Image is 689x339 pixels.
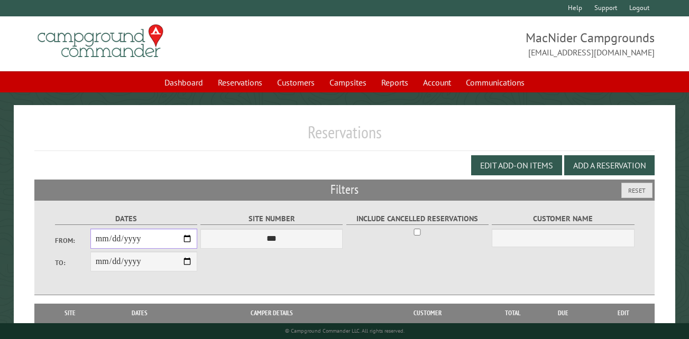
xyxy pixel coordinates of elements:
small: © Campground Commander LLC. All rights reserved. [285,327,405,334]
th: Site [40,304,100,323]
label: To: [55,258,90,268]
a: Communications [460,72,531,92]
label: From: [55,236,90,246]
th: Edit [592,304,655,323]
th: Due [534,304,592,323]
th: Camper Details [179,304,364,323]
span: MacNider Campgrounds [EMAIL_ADDRESS][DOMAIN_NAME] [345,29,655,59]
button: Reset [621,183,653,198]
label: Customer Name [492,213,634,225]
button: Add a Reservation [564,155,655,175]
th: Customer [364,304,492,323]
a: Reservations [212,72,269,92]
a: Account [417,72,457,92]
button: Edit Add-on Items [471,155,562,175]
label: Include Cancelled Reservations [346,213,489,225]
a: Reports [375,72,415,92]
th: Dates [100,304,179,323]
a: Campsites [323,72,373,92]
a: Customers [271,72,321,92]
th: Total [492,304,534,323]
img: Campground Commander [34,21,167,62]
a: Dashboard [158,72,209,92]
h2: Filters [34,180,655,200]
label: Dates [55,213,197,225]
label: Site Number [200,213,343,225]
h1: Reservations [34,122,655,151]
